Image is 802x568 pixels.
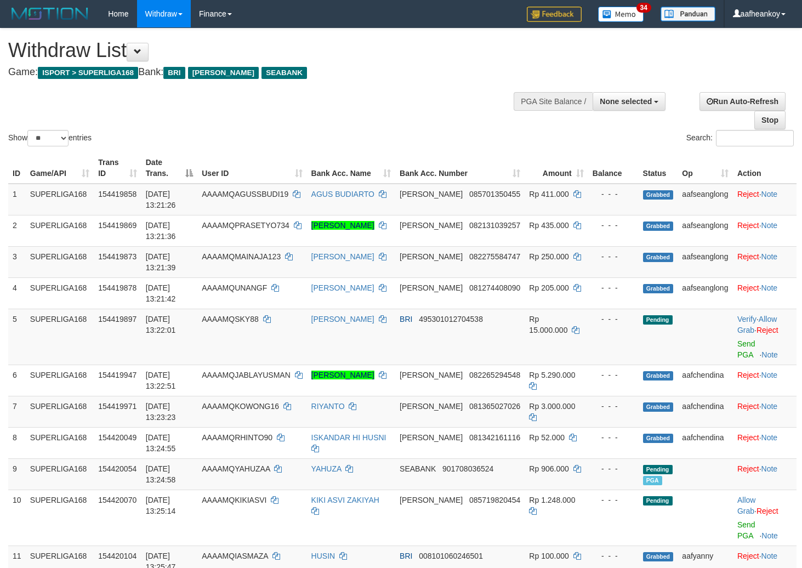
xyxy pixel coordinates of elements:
th: Bank Acc. Name: activate to sort column ascending [307,152,396,184]
span: Rp 205.000 [529,283,568,292]
a: Reject [737,252,759,261]
a: Note [761,221,778,230]
a: Note [761,433,778,442]
a: Send PGA [737,520,755,540]
span: [PERSON_NAME] [400,252,463,261]
img: MOTION_logo.png [8,5,92,22]
span: SEABANK [400,464,436,473]
td: aafchendina [678,396,733,427]
a: Note [761,464,778,473]
span: 154419878 [98,283,136,292]
a: RIYANTO [311,402,345,411]
a: YAHUZA [311,464,342,473]
td: 5 [8,309,26,365]
span: Marked by aafsengchandara [643,476,662,485]
td: SUPERLIGA168 [26,215,94,246]
span: Copy 901708036524 to clipboard [442,464,493,473]
span: 154419971 [98,402,136,411]
span: [DATE] 13:24:58 [146,464,176,484]
span: Rp 411.000 [529,190,568,198]
span: [PERSON_NAME] [400,190,463,198]
td: · [733,396,797,427]
td: 6 [8,365,26,396]
a: Reject [737,190,759,198]
span: AAAAMQSKY88 [202,315,259,323]
span: Grabbed [643,190,674,200]
td: 3 [8,246,26,277]
a: Verify [737,315,757,323]
a: Reject [737,221,759,230]
td: · [733,184,797,215]
span: AAAAMQUNANGF [202,283,267,292]
span: 154420054 [98,464,136,473]
div: - - - [593,251,634,262]
a: Reject [757,507,778,515]
span: 154419858 [98,190,136,198]
span: 154419869 [98,221,136,230]
a: Stop [754,111,786,129]
span: BRI [163,67,185,79]
th: Amount: activate to sort column ascending [525,152,588,184]
span: [DATE] 13:21:26 [146,190,176,209]
td: SUPERLIGA168 [26,365,94,396]
a: [PERSON_NAME] [311,252,374,261]
span: [DATE] 13:21:42 [146,283,176,303]
a: Send PGA [737,339,755,359]
span: 154420104 [98,552,136,560]
a: Reject [737,552,759,560]
span: 154419897 [98,315,136,323]
a: Allow Grab [737,496,755,515]
span: Grabbed [643,552,674,561]
span: Pending [643,465,673,474]
span: Rp 1.248.000 [529,496,575,504]
span: AAAAMQKOWONG16 [202,402,279,411]
a: Reject [737,433,759,442]
span: Copy 495301012704538 to clipboard [419,315,483,323]
td: · [733,427,797,458]
span: [PERSON_NAME] [188,67,259,79]
td: 10 [8,490,26,546]
span: Copy 085719820454 to clipboard [469,496,520,504]
div: - - - [593,189,634,200]
div: - - - [593,314,634,325]
div: - - - [593,463,634,474]
div: PGA Site Balance / [514,92,593,111]
span: AAAAMQRHINTO90 [202,433,272,442]
a: Note [761,552,778,560]
span: Copy 081342161116 to clipboard [469,433,520,442]
input: Search: [716,130,794,146]
span: AAAAMQMAINAJA123 [202,252,281,261]
td: SUPERLIGA168 [26,490,94,546]
span: 154420070 [98,496,136,504]
span: [DATE] 13:24:55 [146,433,176,453]
span: Pending [643,315,673,325]
a: Note [761,190,778,198]
span: AAAAMQYAHUZAA [202,464,270,473]
td: aafseanglong [678,215,733,246]
span: [PERSON_NAME] [400,221,463,230]
a: Allow Grab [737,315,777,334]
td: aafchendina [678,427,733,458]
span: [DATE] 13:21:36 [146,221,176,241]
span: [DATE] 13:22:01 [146,315,176,334]
span: Rp 435.000 [529,221,568,230]
td: SUPERLIGA168 [26,277,94,309]
span: Rp 3.000.000 [529,402,575,411]
span: Rp 250.000 [529,252,568,261]
span: [PERSON_NAME] [400,371,463,379]
div: - - - [593,550,634,561]
div: - - - [593,432,634,443]
img: panduan.png [661,7,715,21]
button: None selected [593,92,666,111]
a: [PERSON_NAME] [311,221,374,230]
label: Search: [686,130,794,146]
td: SUPERLIGA168 [26,396,94,427]
td: aafseanglong [678,184,733,215]
td: SUPERLIGA168 [26,458,94,490]
label: Show entries [8,130,92,146]
td: aafchendina [678,365,733,396]
td: · [733,458,797,490]
a: Run Auto-Refresh [699,92,786,111]
th: Op: activate to sort column ascending [678,152,733,184]
div: - - - [593,401,634,412]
